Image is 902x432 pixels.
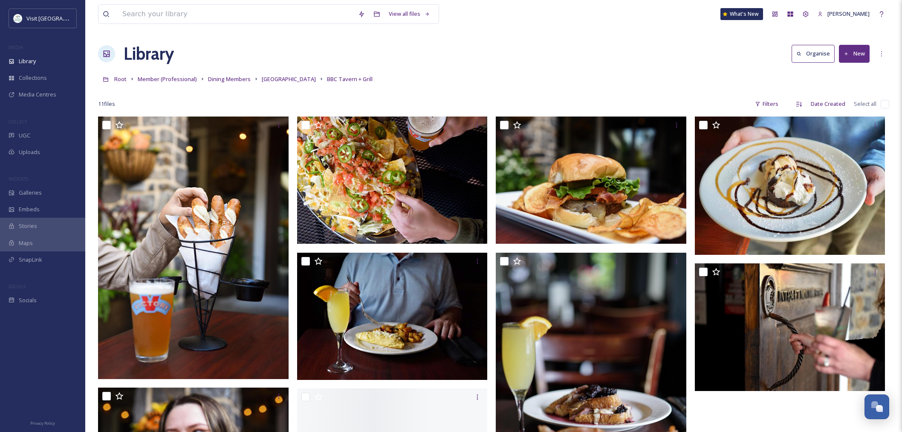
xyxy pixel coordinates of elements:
[124,41,174,67] a: Library
[118,5,354,23] input: Search your library
[19,90,56,99] span: Media Centres
[138,74,197,84] a: Member (Professional)
[839,45,870,62] button: New
[751,96,783,112] div: Filters
[327,74,373,84] a: BBC Tavern + Grill
[14,14,22,23] img: download%20%281%29.jpeg
[262,74,316,84] a: [GEOGRAPHIC_DATA]
[297,252,488,380] img: BBC-Brunch1.jpg
[720,8,763,20] a: What's New
[9,44,23,50] span: MEDIA
[19,57,36,65] span: Library
[9,118,27,125] span: COLLECT
[695,117,885,255] img: 139936777_3318603854912194_8746044401866321772_n.jpg
[792,45,839,62] a: Organise
[114,75,127,83] span: Root
[98,117,289,379] img: BBCN-34.jpg
[496,117,686,244] img: BBCN-10.jpg
[854,100,876,108] span: Select all
[807,96,850,112] div: Date Created
[262,75,316,83] span: [GEOGRAPHIC_DATA]
[19,222,37,230] span: Stories
[9,175,28,182] span: WIDGETS
[864,394,889,419] button: Open Chat
[98,100,115,108] span: 11 file s
[19,239,33,247] span: Maps
[695,263,885,391] img: DSC_1335.JPG
[138,75,197,83] span: Member (Professional)
[792,45,835,62] button: Organise
[30,417,55,428] a: Privacy Policy
[813,6,874,22] a: [PERSON_NAME]
[827,10,870,18] span: [PERSON_NAME]
[208,74,251,84] a: Dining Members
[9,283,26,289] span: SOCIALS
[30,420,55,426] span: Privacy Policy
[385,6,434,22] a: View all files
[297,117,488,244] img: BBCN-06.jpg
[19,205,40,213] span: Embeds
[19,189,42,197] span: Galleries
[19,296,37,304] span: Socials
[114,74,127,84] a: Root
[19,148,40,156] span: Uploads
[327,75,373,83] span: BBC Tavern + Grill
[19,74,47,82] span: Collections
[208,75,251,83] span: Dining Members
[19,131,30,140] span: UGC
[26,14,93,22] span: Visit [GEOGRAPHIC_DATA]
[19,256,42,264] span: SnapLink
